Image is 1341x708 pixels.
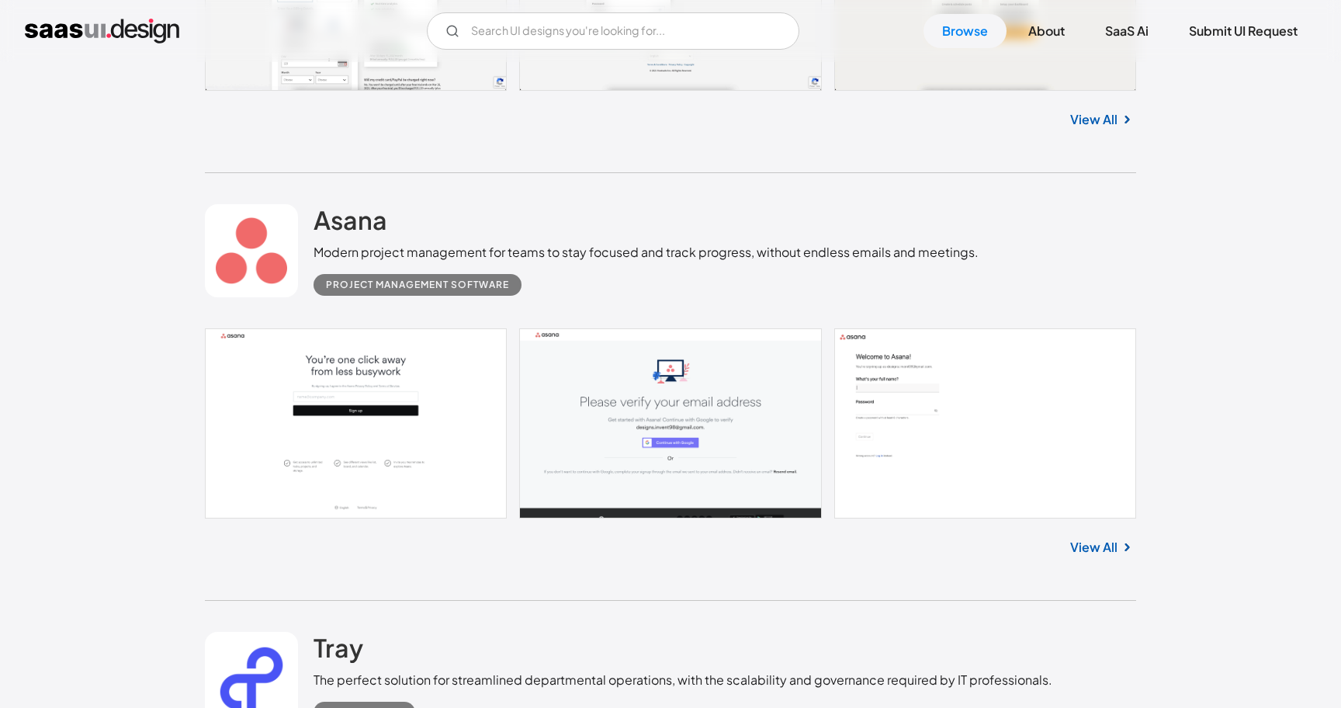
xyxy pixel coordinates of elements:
a: About [1010,14,1083,48]
a: SaaS Ai [1086,14,1167,48]
div: The perfect solution for streamlined departmental operations, with the scalability and governance... [314,671,1052,689]
a: home [25,19,179,43]
a: Submit UI Request [1170,14,1316,48]
form: Email Form [427,12,799,50]
h2: Tray [314,632,363,663]
a: Tray [314,632,363,671]
div: Project Management Software [326,276,509,294]
a: View All [1070,110,1117,129]
a: Asana [314,204,387,243]
input: Search UI designs you're looking for... [427,12,799,50]
a: Browse [923,14,1007,48]
div: Modern project management for teams to stay focused and track progress, without endless emails an... [314,243,979,262]
h2: Asana [314,204,387,235]
a: View All [1070,538,1117,557]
